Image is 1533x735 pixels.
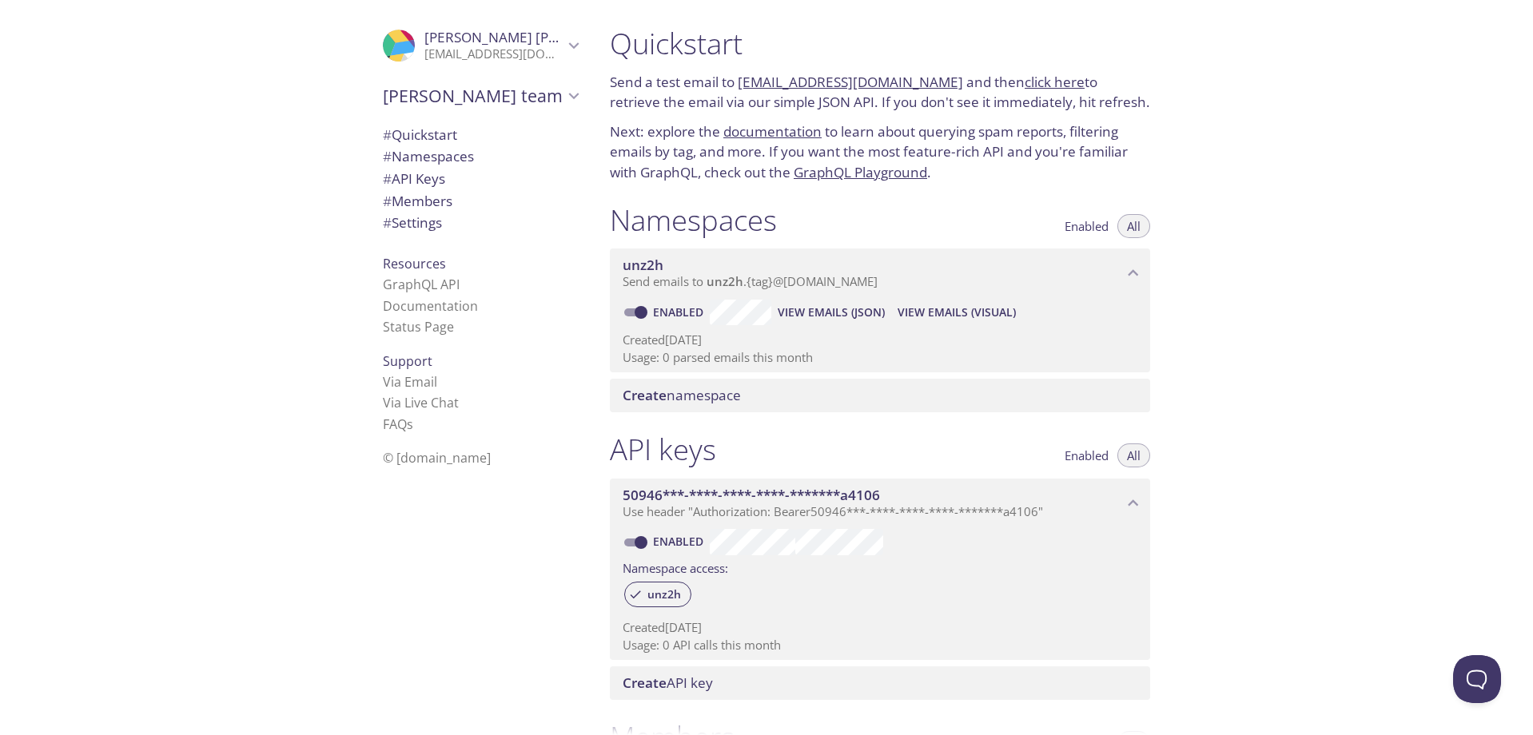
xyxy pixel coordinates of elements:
[383,318,454,336] a: Status Page
[610,121,1150,183] p: Next: explore the to learn about querying spam reports, filtering emails by tag, and more. If you...
[383,415,413,433] a: FAQ
[383,276,460,293] a: GraphQL API
[370,19,591,72] div: Lorenzo crosetti
[610,666,1150,700] div: Create API Key
[891,300,1022,325] button: View Emails (Visual)
[610,248,1150,298] div: unz2h namespace
[707,273,743,289] span: unz2h
[623,349,1137,366] p: Usage: 0 parsed emails this month
[771,300,891,325] button: View Emails (JSON)
[383,213,442,232] span: Settings
[610,202,777,238] h1: Namespaces
[623,637,1137,654] p: Usage: 0 API calls this month
[383,125,457,144] span: Quickstart
[424,28,643,46] span: [PERSON_NAME] [PERSON_NAME]
[651,534,710,549] a: Enabled
[407,415,413,433] span: s
[1117,443,1150,467] button: All
[370,190,591,213] div: Members
[623,256,663,274] span: unz2h
[623,332,1137,348] p: Created [DATE]
[383,169,445,188] span: API Keys
[623,555,728,578] label: Namespace access:
[383,255,446,272] span: Resources
[383,297,478,315] a: Documentation
[623,673,713,692] span: API key
[383,394,459,411] a: Via Live Chat
[738,73,963,91] a: [EMAIL_ADDRESS][DOMAIN_NAME]
[1453,655,1501,703] iframe: Help Scout Beacon - Open
[623,673,667,692] span: Create
[623,386,667,404] span: Create
[370,75,591,117] div: Lorenzo's team
[623,386,741,404] span: namespace
[383,449,491,467] span: © [DOMAIN_NAME]
[1055,443,1118,467] button: Enabled
[610,431,716,467] h1: API keys
[383,147,392,165] span: #
[370,168,591,190] div: API Keys
[383,85,563,107] span: [PERSON_NAME] team
[651,304,710,320] a: Enabled
[370,145,591,168] div: Namespaces
[383,352,432,370] span: Support
[383,147,474,165] span: Namespaces
[1025,73,1085,91] a: click here
[1055,214,1118,238] button: Enabled
[624,582,691,607] div: unz2h
[383,125,392,144] span: #
[610,379,1150,412] div: Create namespace
[778,303,885,322] span: View Emails (JSON)
[383,213,392,232] span: #
[383,192,392,210] span: #
[610,26,1150,62] h1: Quickstart
[638,587,691,602] span: unz2h
[898,303,1016,322] span: View Emails (Visual)
[383,373,437,391] a: Via Email
[383,192,452,210] span: Members
[623,619,1137,636] p: Created [DATE]
[623,273,878,289] span: Send emails to . {tag} @[DOMAIN_NAME]
[723,122,822,141] a: documentation
[1117,214,1150,238] button: All
[610,72,1150,113] p: Send a test email to and then to retrieve the email via our simple JSON API. If you don't see it ...
[370,212,591,234] div: Team Settings
[370,124,591,146] div: Quickstart
[794,163,927,181] a: GraphQL Playground
[424,46,563,62] p: [EMAIL_ADDRESS][DOMAIN_NAME]
[383,169,392,188] span: #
